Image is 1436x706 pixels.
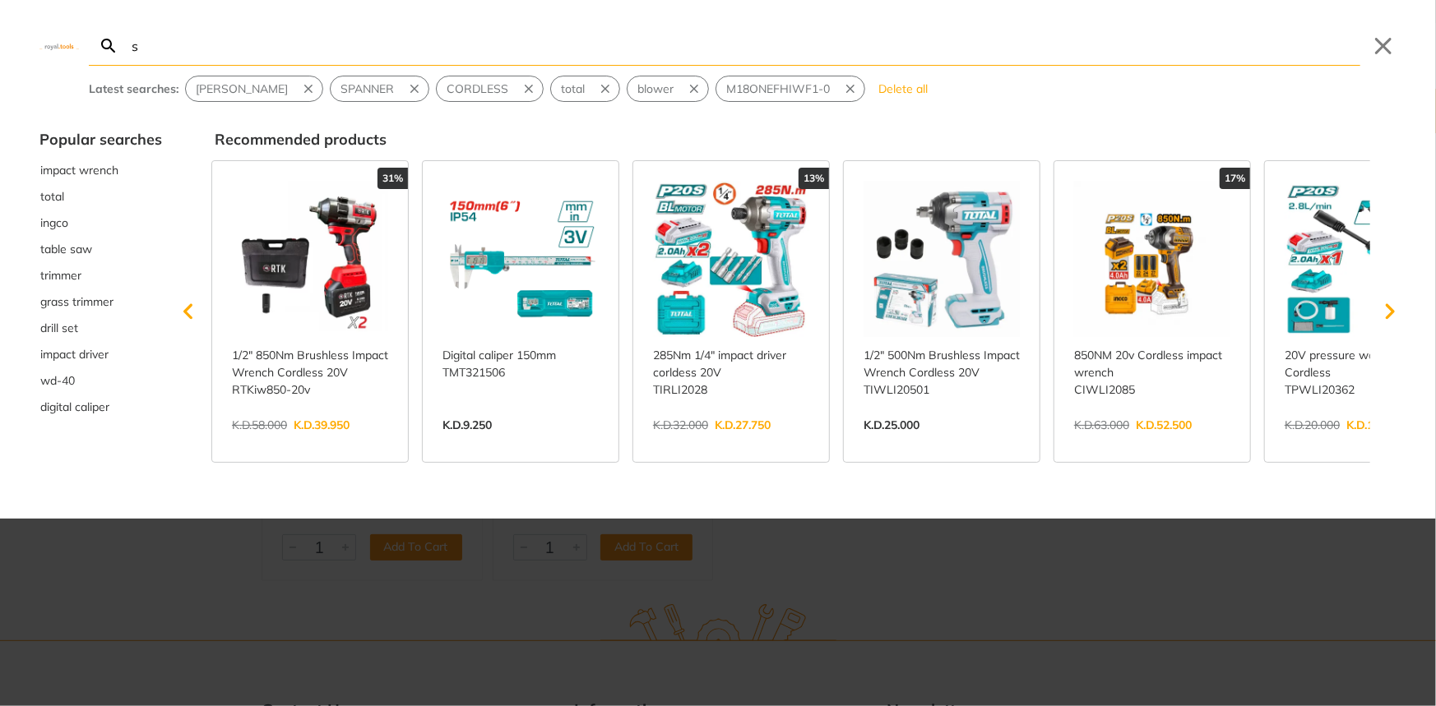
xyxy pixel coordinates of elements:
span: total [561,81,585,98]
span: SPANNER [340,81,394,98]
svg: Remove suggestion: CORDLESS [521,81,536,96]
div: Suggestion: wd-40 [39,367,162,394]
button: Delete all [872,76,934,102]
svg: Remove suggestion: M18ONEFHIWF1-0 [843,81,858,96]
button: Remove suggestion: SPANNER [404,76,428,101]
span: ingco [40,215,68,232]
div: Suggestion: CORDLESS [436,76,544,102]
button: Select suggestion: grass trimmer [39,288,162,315]
div: 17% [1220,168,1250,189]
button: Select suggestion: wd-40 [39,367,162,394]
button: Select suggestion: table saw [39,236,162,262]
div: Suggestion: impact driver [39,341,162,367]
svg: Remove suggestion: STANLEY [301,81,316,96]
button: Select suggestion: trimmer [39,262,162,288]
span: impact driver [40,346,109,363]
button: Select suggestion: impact wrench [39,157,162,183]
div: Suggestion: drill set [39,315,162,341]
input: Search… [128,26,1360,65]
button: Remove suggestion: total [595,76,619,101]
button: Remove suggestion: M18ONEFHIWF1-0 [840,76,864,101]
div: Popular searches [39,128,162,150]
div: Suggestion: trimmer [39,262,162,288]
span: grass trimmer [40,293,113,311]
img: Close [39,42,79,49]
button: Remove suggestion: CORDLESS [518,76,543,101]
button: Select suggestion: total [551,76,595,101]
svg: Scroll left [172,295,205,328]
span: [PERSON_NAME] [196,81,288,98]
div: 13% [799,168,829,189]
button: Select suggestion: drill set [39,315,162,341]
div: 31% [378,168,408,189]
button: Select suggestion: ingco [39,210,162,236]
button: Remove suggestion: STANLEY [298,76,322,101]
span: wd-40 [40,372,75,390]
div: Suggestion: blower [627,76,709,102]
div: Suggestion: total [550,76,620,102]
button: Select suggestion: blower [628,76,683,101]
div: Recommended products [215,128,1397,150]
button: Select suggestion: impact driver [39,341,162,367]
span: digital caliper [40,399,109,416]
div: Suggestion: grass trimmer [39,288,162,315]
button: Select suggestion: digital caliper [39,394,162,420]
span: trimmer [40,267,81,284]
div: Suggestion: table saw [39,236,162,262]
div: Suggestion: STANLEY [185,76,323,102]
button: Select suggestion: M18ONEFHIWF1-0 [716,76,840,101]
svg: Scroll right [1373,295,1406,328]
button: Select suggestion: STANLEY [186,76,298,101]
div: Suggestion: M18ONEFHIWF1-0 [716,76,865,102]
svg: Remove suggestion: total [598,81,613,96]
span: M18ONEFHIWF1-0 [726,81,830,98]
div: Suggestion: ingco [39,210,162,236]
span: impact wrench [40,162,118,179]
button: Close [1370,33,1397,59]
div: Latest searches: [89,81,178,98]
div: Suggestion: SPANNER [330,76,429,102]
svg: Remove suggestion: SPANNER [407,81,422,96]
span: blower [637,81,674,98]
div: Suggestion: digital caliper [39,394,162,420]
button: Select suggestion: SPANNER [331,76,404,101]
div: Suggestion: impact wrench [39,157,162,183]
button: Select suggestion: CORDLESS [437,76,518,101]
button: Select suggestion: total [39,183,162,210]
span: CORDLESS [447,81,508,98]
span: total [40,188,64,205]
button: Remove suggestion: blower [683,76,708,101]
span: drill set [40,320,78,337]
span: table saw [40,241,92,258]
svg: Search [99,36,118,56]
svg: Remove suggestion: blower [687,81,702,96]
div: Suggestion: total [39,183,162,210]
